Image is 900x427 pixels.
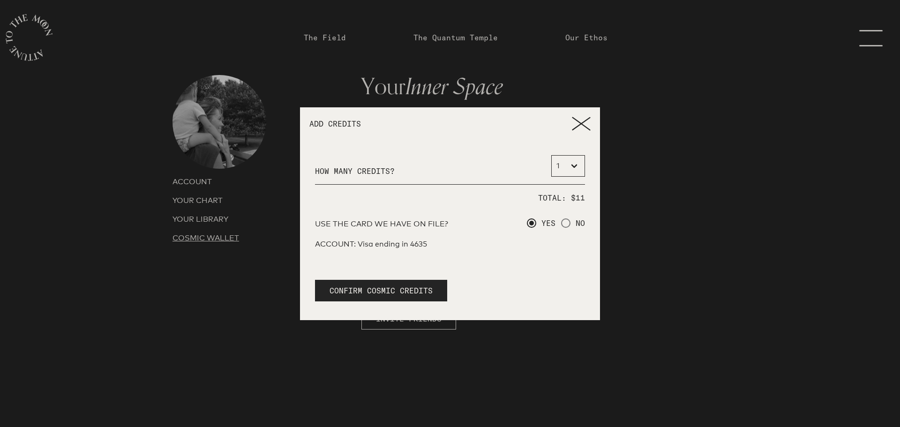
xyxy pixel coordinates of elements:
[309,120,572,127] p: ADD CREDITS
[315,239,585,250] div: ACCOUNT: Visa ending in 4635
[330,285,433,296] span: CONFIRM COSMIC CREDITS
[315,280,447,301] button: CONFIRM COSMIC CREDITS
[315,165,395,177] p: HOW MANY CREDITS?
[315,218,491,230] p: USE THE CARD WE HAVE ON FILE?
[536,218,555,228] span: YES
[315,192,585,203] div: TOTAL: $11
[570,218,585,228] span: NO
